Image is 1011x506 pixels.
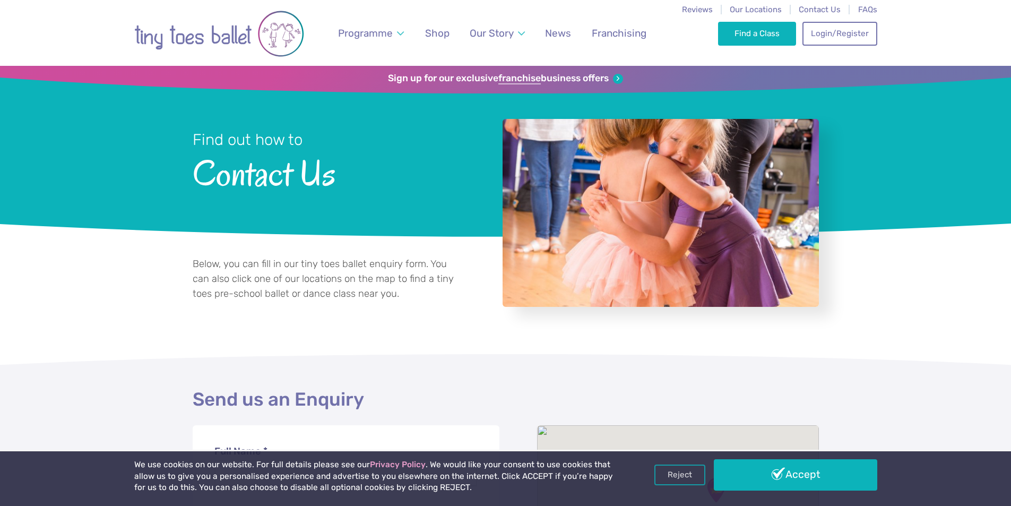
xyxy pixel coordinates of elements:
[214,444,478,459] label: Full Name *
[802,22,877,45] a: Login/Register
[586,21,651,46] a: Franchising
[654,465,705,485] a: Reject
[193,257,456,301] p: Below, you can fill in our tiny toes ballet enquiry form. You can also click one of our locations...
[858,5,877,14] a: FAQs
[134,7,304,61] img: tiny toes ballet
[592,27,646,39] span: Franchising
[370,460,426,469] a: Privacy Policy
[498,73,541,84] strong: franchise
[425,27,450,39] span: Shop
[470,27,514,39] span: Our Story
[420,21,454,46] a: Shop
[464,21,530,46] a: Our Story
[338,27,393,39] span: Programme
[193,388,819,411] h2: Send us an Enquiry
[545,27,571,39] span: News
[540,21,576,46] a: News
[193,150,474,193] span: Contact Us
[193,131,303,149] small: Find out how to
[682,5,713,14] a: Reviews
[799,5,841,14] a: Contact Us
[388,73,623,84] a: Sign up for our exclusivefranchisebusiness offers
[714,459,877,490] a: Accept
[718,22,796,45] a: Find a Class
[730,5,782,14] a: Our Locations
[134,459,617,494] p: We use cookies on our website. For full details please see our . We would like your consent to us...
[333,21,409,46] a: Programme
